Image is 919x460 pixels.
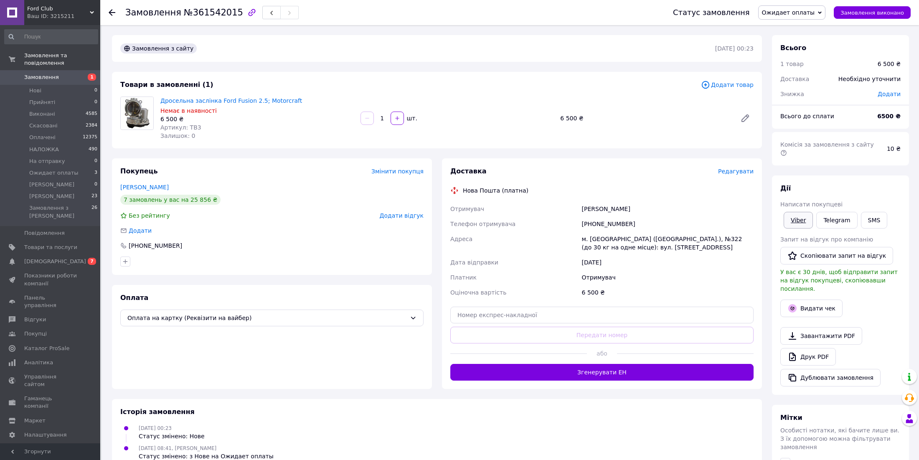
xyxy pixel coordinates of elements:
[120,81,213,89] span: Товари в замовленні (1)
[780,348,836,366] a: Друк PDF
[27,5,90,13] span: Ford Club
[24,359,53,366] span: Аналітика
[160,115,354,123] div: 6 500 ₴
[24,272,77,287] span: Показники роботи компанії
[139,432,205,440] div: Статус змінено: Нове
[86,122,97,130] span: 2384
[29,146,59,153] span: НАЛОЖКА
[780,414,802,422] span: Мітки
[29,99,55,106] span: Прийняті
[160,107,217,114] span: Немає в наявності
[450,236,472,242] span: Адреса
[780,184,791,192] span: Дії
[94,99,97,106] span: 0
[587,349,617,358] span: або
[29,169,79,177] span: Ожидает оплаты
[833,70,906,88] div: Необхідно уточнити
[184,8,243,18] span: №361542015
[24,258,86,265] span: [DEMOGRAPHIC_DATA]
[450,364,754,381] button: Згенерувати ЕН
[450,221,515,227] span: Телефон отримувача
[120,184,169,191] a: [PERSON_NAME]
[816,212,857,229] a: Telegram
[840,10,904,16] span: Замовлення виконано
[24,395,77,410] span: Гаманець компанії
[89,146,97,153] span: 490
[450,307,754,323] input: Номер експрес-накладної
[557,112,734,124] div: 6 500 ₴
[834,6,911,19] button: Замовлення виконано
[88,258,96,265] span: 7
[450,274,477,281] span: Платник
[580,270,755,285] div: Отримувач
[127,313,406,323] span: Оплата на картку (Реквізити на вайбер)
[94,169,97,177] span: 3
[24,244,77,251] span: Товари та послуги
[861,212,888,229] button: SMS
[24,345,69,352] span: Каталог ProSale
[878,60,901,68] div: 6 500 ₴
[780,76,809,82] span: Доставка
[129,227,152,234] span: Додати
[882,140,906,158] div: 10 ₴
[780,201,843,208] span: Написати покупцеві
[83,134,97,141] span: 12375
[120,167,158,175] span: Покупець
[780,113,834,119] span: Всього до сплати
[450,167,487,175] span: Доставка
[673,8,750,17] div: Статус замовлення
[780,300,843,317] button: Видати чек
[94,181,97,188] span: 0
[24,417,46,424] span: Маркет
[371,168,424,175] span: Змінити покупця
[86,110,97,118] span: 4585
[780,327,862,345] a: Завантажити PDF
[24,316,46,323] span: Відгуки
[128,241,183,250] div: [PHONE_NUMBER]
[737,110,754,127] a: Редагувати
[139,445,216,451] span: [DATE] 08:41, [PERSON_NAME]
[780,91,804,97] span: Знижка
[450,206,484,212] span: Отримувач
[380,212,424,219] span: Додати відгук
[780,141,876,156] span: Комісія за замовлення з сайту
[27,13,100,20] div: Ваш ID: 3215211
[24,431,67,439] span: Налаштування
[877,113,901,119] b: 6500 ₴
[580,231,755,255] div: м. [GEOGRAPHIC_DATA] ([GEOGRAPHIC_DATA].), №322 (до 30 кг на одне місце): вул. [STREET_ADDRESS]
[91,193,97,200] span: 23
[120,294,148,302] span: Оплата
[160,132,195,139] span: Залишок: 0
[24,373,77,388] span: Управління сайтом
[780,236,873,243] span: Запит на відгук про компанію
[109,8,115,17] div: Повернутися назад
[29,158,65,165] span: На отправку
[29,87,41,94] span: Нові
[29,122,58,130] span: Скасовані
[91,204,97,219] span: 26
[120,408,195,416] span: Історія замовлення
[125,8,181,18] span: Замовлення
[88,74,96,81] span: 1
[580,285,755,300] div: 6 500 ₴
[139,425,172,431] span: [DATE] 00:23
[24,330,47,338] span: Покупці
[29,134,56,141] span: Оплачені
[120,195,221,205] div: 7 замовлень у вас на 25 856 ₴
[94,87,97,94] span: 0
[580,255,755,270] div: [DATE]
[718,168,754,175] span: Редагувати
[780,427,899,450] span: Особисті нотатки, які бачите лише ви. З їх допомогою можна фільтрувати замовлення
[29,204,91,219] span: Замовлення з [PERSON_NAME]
[780,44,806,52] span: Всього
[450,259,498,266] span: Дата відправки
[450,289,506,296] span: Оціночна вартість
[878,91,901,97] span: Додати
[580,216,755,231] div: [PHONE_NUMBER]
[780,369,881,386] button: Дублювати замовлення
[405,114,418,122] div: шт.
[129,212,170,219] span: Без рейтингу
[121,97,153,130] img: Дросельна заслінка Ford Fusion 2.5; Motorcraft
[762,9,815,16] span: Ожидает оплаты
[24,229,65,237] span: Повідомлення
